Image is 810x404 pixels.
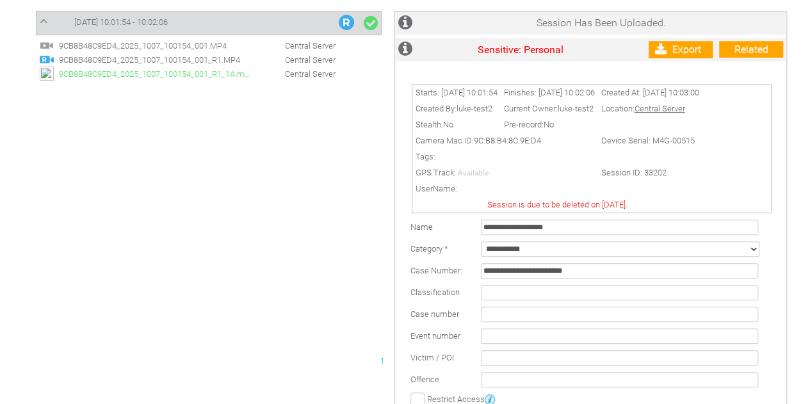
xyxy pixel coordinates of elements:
[40,67,54,81] img: audioclip24.svg
[537,17,666,29] span: Session Has Been Uploaded.
[74,17,168,27] span: [DATE] 10:01:54 - 10:02:06
[410,266,462,275] span: Case Number:
[644,168,667,177] span: 33202
[40,15,378,31] a: [DATE] 10:01:54 - 10:02:06
[539,88,595,97] span: [DATE] 10:02:06
[601,88,641,97] span: Created At:
[410,353,454,362] span: Victim / POI
[558,104,594,113] span: luke-test2
[40,53,54,67] img: R_regular.svg
[598,101,702,117] td: Location:
[410,244,448,254] label: Category *
[40,38,54,53] img: video24.svg
[253,41,342,51] span: Central Server
[416,38,626,61] td: Sensitive: Personal
[501,101,598,117] td: Current Owner:
[410,331,460,341] span: Event number
[40,40,342,49] a: 9CB8B48C9ED4_2025_1007_100154_001.MP4 Central Server
[635,104,685,113] span: Central Server
[40,68,342,77] a: 9CB8B48C9ED4_2025_1007_100154_001_R1_1A.m4a Central Server
[443,120,453,129] span: No
[504,88,537,97] span: Finishes:
[412,101,501,117] td: Created By:
[457,104,492,113] span: luke-test2
[410,309,459,319] span: Case number
[416,168,456,177] span: GPS Track:
[253,55,342,65] span: Central Server
[643,88,699,97] span: [DATE] 10:03:00
[412,133,598,149] td: Camera Mac ID:
[474,136,541,145] span: 9C:B8:B4:8C:9E:D4
[441,88,498,97] span: [DATE] 10:01:54
[416,88,439,97] span: Starts:
[56,55,251,65] span: 9CB8B48C9ED4_2025_1007_100154_001_R1.MP4
[56,41,251,51] span: 9CB8B48C9ED4_2025_1007_100154_001.MP4
[601,168,642,177] span: Session ID:
[652,136,695,145] span: M4G-00515
[380,357,385,366] span: 1
[56,69,251,79] span: 9CB8B48C9ED4_2025_1007_100154_001_R1_1A.m4a
[719,41,783,58] a: Related
[40,54,342,63] a: 9CB8B48C9ED4_2025_1007_100154_001_R1.MP4 Central Server
[410,287,460,297] span: Classification
[544,120,554,129] span: No
[416,184,457,193] span: UserName:
[253,69,342,79] span: Central Server
[487,200,628,209] span: Session is due to be deleted on [DATE].
[410,222,433,232] label: Name
[339,15,354,30] img: R_Indication.svg
[416,152,435,161] span: Tags:
[601,136,651,145] span: Device Serial:
[410,375,439,384] span: Offence
[412,117,501,133] td: Stealth:
[649,41,713,58] a: Export
[501,117,598,133] td: Pre-record:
